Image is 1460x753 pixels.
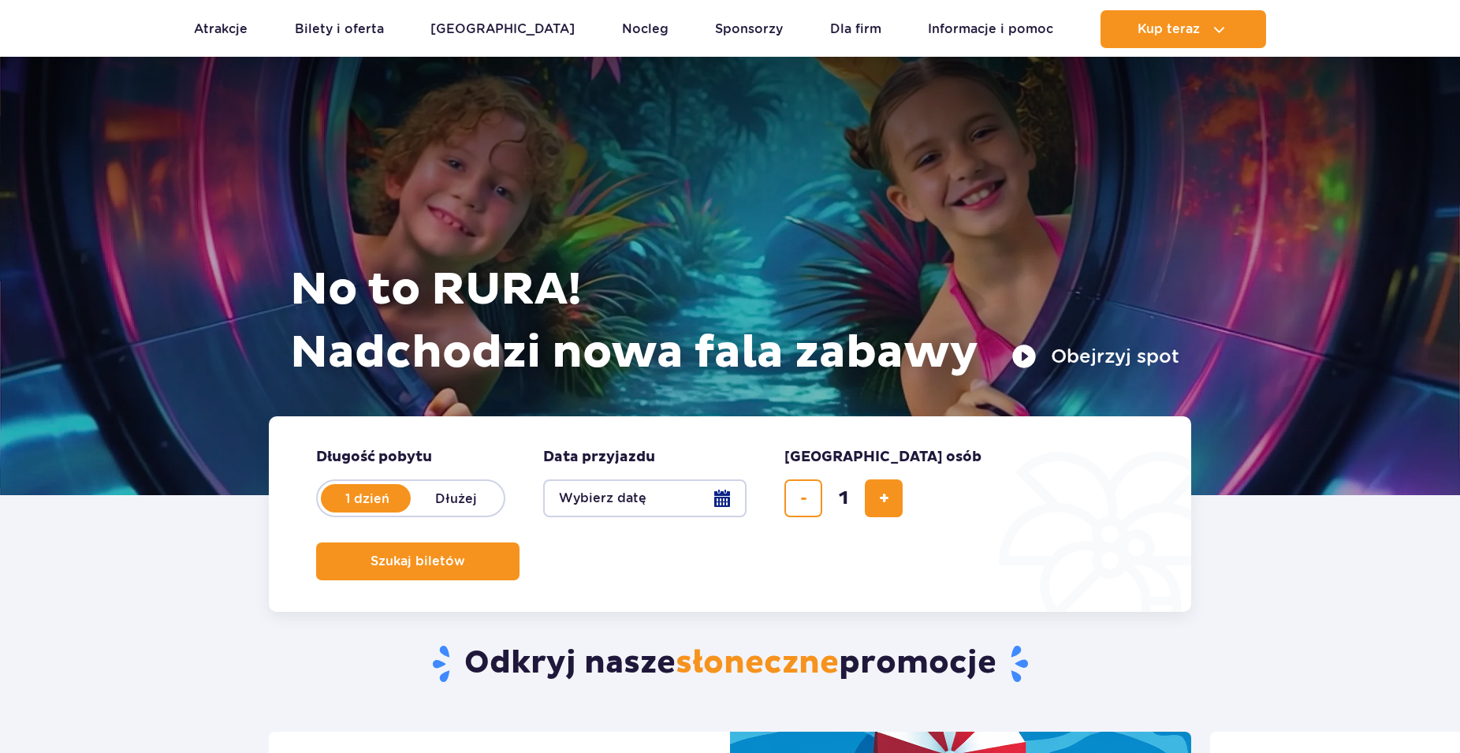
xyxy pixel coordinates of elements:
button: dodaj bilet [865,479,903,517]
a: Dla firm [830,10,881,48]
button: usuń bilet [784,479,822,517]
span: słoneczne [676,643,839,683]
h2: Odkryj nasze promocje [269,643,1192,684]
button: Obejrzyj spot [1011,344,1179,369]
button: Szukaj biletów [316,542,520,580]
button: Kup teraz [1101,10,1266,48]
form: Planowanie wizyty w Park of Poland [269,416,1191,612]
a: Bilety i oferta [295,10,384,48]
span: Szukaj biletów [371,554,465,568]
span: [GEOGRAPHIC_DATA] osób [784,448,981,467]
a: Informacje i pomoc [928,10,1053,48]
span: Data przyjazdu [543,448,655,467]
input: liczba biletów [825,479,862,517]
h1: No to RURA! Nadchodzi nowa fala zabawy [290,259,1179,385]
a: Nocleg [622,10,669,48]
label: 1 dzień [322,482,412,515]
a: Sponsorzy [715,10,783,48]
span: Długość pobytu [316,448,432,467]
a: Atrakcje [194,10,248,48]
button: Wybierz datę [543,479,747,517]
a: [GEOGRAPHIC_DATA] [430,10,575,48]
span: Kup teraz [1138,22,1200,36]
label: Dłużej [411,482,501,515]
